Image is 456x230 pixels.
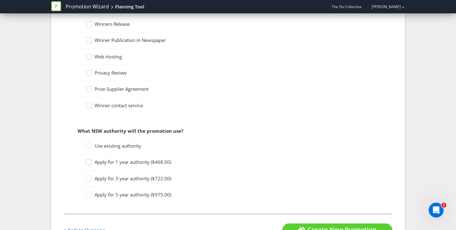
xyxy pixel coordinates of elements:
[78,128,183,134] span: What NSW authority will the promotion use?
[66,3,109,10] a: Promotion Wizard
[95,37,166,43] span: Winner Publication in Newspaper
[441,203,446,208] span: 1
[95,191,171,198] span: Apply for 5 year authority ($975.00)
[95,53,122,60] span: Web Hosting
[115,4,144,10] div: Planning Tool
[429,203,444,218] iframe: Intercom live chat
[95,175,171,182] span: Apply for 3 year authority ($722.00)
[95,21,130,27] span: Winners Release
[365,4,401,9] a: [PERSON_NAME]
[95,143,141,149] span: Use existing authority
[332,4,362,9] span: The Do Collective
[95,70,127,76] span: Privacy Review
[95,102,143,108] span: Winner contact service
[95,86,149,92] span: Prize Supplier Agreement
[95,159,171,165] span: Apply for 1 year authority ($468.00)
